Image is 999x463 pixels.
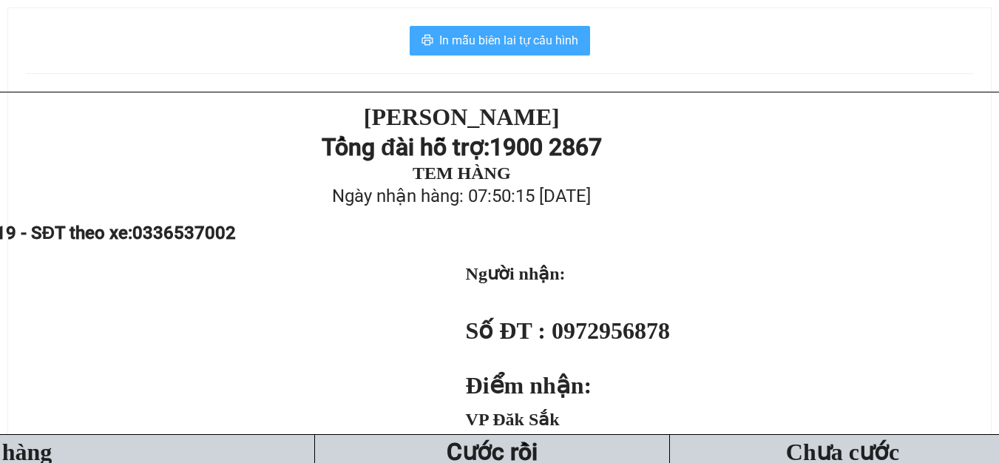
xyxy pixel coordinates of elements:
span: VP Đăk Sắk [466,410,560,429]
strong: Số ĐT : [466,317,546,344]
button: printerIn mẫu biên lai tự cấu hình [410,26,590,55]
span: printer [421,34,433,48]
strong: Người nhận: [466,264,566,283]
strong: 1900 2867 [490,133,602,161]
span: 0336537002 [132,223,236,243]
span: In mẫu biên lai tự cấu hình [439,31,578,50]
span: Ngày nhận hàng: 07:50:15 [DATE] [332,186,591,206]
strong: Tổng đài hỗ trợ: [322,133,490,161]
strong: Điểm nhận: [466,372,592,399]
strong: TEM HÀNG [413,163,511,183]
span: 0972956878 [552,317,670,344]
strong: [PERSON_NAME] [364,104,560,130]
